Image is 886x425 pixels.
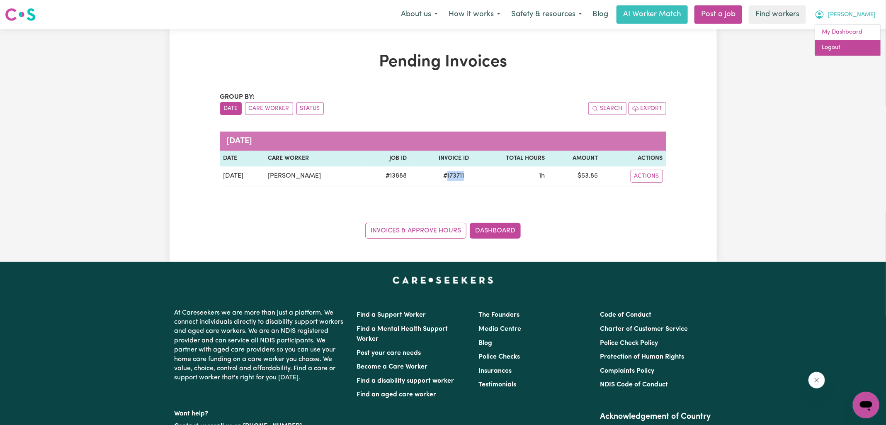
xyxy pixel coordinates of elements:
[396,6,443,23] button: About us
[588,102,626,115] button: Search
[600,412,711,422] h2: Acknowledgement of Country
[357,350,421,357] a: Post your care needs
[629,102,666,115] button: Export
[478,326,521,332] a: Media Centre
[5,6,50,12] span: Need any help?
[265,151,364,166] th: Care Worker
[815,24,881,56] div: My Account
[587,5,613,24] a: Blog
[478,354,520,360] a: Police Checks
[410,151,472,166] th: Invoice ID
[600,326,688,332] a: Charter of Customer Service
[631,170,663,183] button: Actions
[548,151,601,166] th: Amount
[443,6,506,23] button: How it works
[853,392,879,418] iframe: Button to launch messaging window
[357,391,437,398] a: Find an aged care worker
[393,277,493,283] a: Careseekers home page
[175,305,347,386] p: At Careseekers we are more than just a platform. We connect individuals directly to disability su...
[220,102,242,115] button: sort invoices by date
[600,368,654,374] a: Complaints Policy
[600,354,684,360] a: Protection of Human Rights
[617,5,688,24] a: AI Worker Match
[478,381,516,388] a: Testimonials
[815,40,881,56] a: Logout
[5,7,36,22] img: Careseekers logo
[600,381,668,388] a: NDIS Code of Conduct
[438,171,469,181] span: # 173711
[506,6,587,23] button: Safety & resources
[472,151,548,166] th: Total Hours
[357,364,428,370] a: Become a Care Worker
[815,24,881,40] a: My Dashboard
[357,378,454,384] a: Find a disability support worker
[357,312,426,318] a: Find a Support Worker
[470,223,521,239] a: Dashboard
[245,102,293,115] button: sort invoices by care worker
[600,340,658,347] a: Police Check Policy
[364,166,410,186] td: # 13888
[478,368,512,374] a: Insurances
[808,372,825,388] iframe: Close message
[5,5,36,24] a: Careseekers logo
[809,6,881,23] button: My Account
[296,102,324,115] button: sort invoices by paid status
[749,5,806,24] a: Find workers
[828,10,876,20] span: [PERSON_NAME]
[220,132,666,151] caption: [DATE]
[220,166,265,186] td: [DATE]
[601,151,666,166] th: Actions
[478,312,519,318] a: The Founders
[600,312,651,318] a: Code of Conduct
[175,406,347,418] p: Want help?
[220,52,666,72] h1: Pending Invoices
[548,166,601,186] td: $ 53.85
[220,151,265,166] th: Date
[357,326,448,342] a: Find a Mental Health Support Worker
[364,151,410,166] th: Job ID
[365,223,466,239] a: Invoices & Approve Hours
[478,340,492,347] a: Blog
[220,94,255,100] span: Group by:
[265,166,364,186] td: [PERSON_NAME]
[694,5,742,24] a: Post a job
[539,173,545,179] span: 1 hour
